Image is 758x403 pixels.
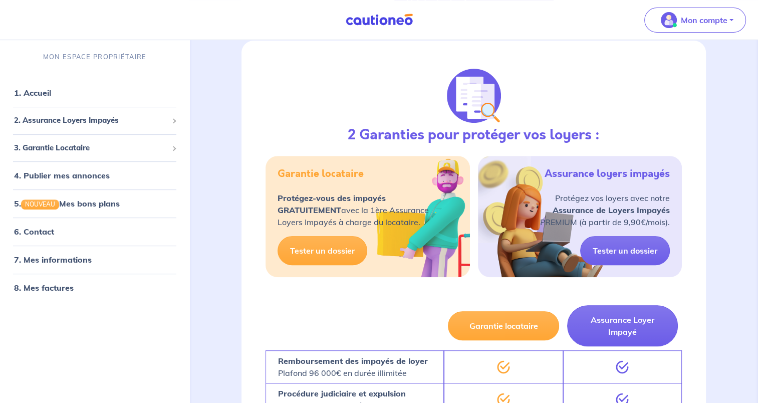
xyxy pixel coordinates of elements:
img: Cautioneo [342,14,417,26]
button: Garantie locataire [448,311,559,340]
a: 7. Mes informations [14,255,92,265]
a: 1. Accueil [14,88,51,98]
h3: 2 Garanties pour protéger vos loyers : [348,127,600,144]
a: 6. Contact [14,227,54,237]
p: Protégez vos loyers avec notre PREMIUM (à partir de 9,90€/mois). [540,192,670,228]
strong: Assurance de Loyers Impayés [553,205,670,215]
a: 4. Publier mes annonces [14,171,110,181]
a: Tester un dossier [580,236,670,265]
div: 2. Assurance Loyers Impayés [4,111,185,131]
button: Assurance Loyer Impayé [567,305,678,346]
div: 6. Contact [4,222,185,242]
p: Mon compte [681,14,727,26]
strong: Protégez-vous des impayés GRATUITEMENT [278,193,386,215]
p: avec la 1ère Assurance Loyers Impayés à charge du locataire. [278,192,429,228]
p: MON ESPACE PROPRIÉTAIRE [43,52,146,62]
div: 4. Publier mes annonces [4,166,185,186]
div: 1. Accueil [4,83,185,103]
img: illu_account_valid_menu.svg [661,12,677,28]
a: 5.NOUVEAUMes bons plans [14,199,120,209]
div: 8. Mes factures [4,278,185,298]
img: justif-loupe [447,69,501,123]
a: 8. Mes factures [14,283,74,293]
span: 2. Assurance Loyers Impayés [14,115,168,127]
div: 3. Garantie Locataire [4,138,185,158]
div: 5.NOUVEAUMes bons plans [4,194,185,214]
span: 3. Garantie Locataire [14,142,168,154]
a: Tester un dossier [278,236,367,265]
h5: Assurance loyers impayés [545,168,670,180]
p: Plafond 96 000€ en durée illimitée [278,355,428,379]
div: 7. Mes informations [4,250,185,270]
button: illu_account_valid_menu.svgMon compte [644,8,746,33]
strong: Remboursement des impayés de loyer [278,356,428,366]
h5: Garantie locataire [278,168,364,180]
strong: Procédure judiciaire et expulsion [278,388,406,398]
